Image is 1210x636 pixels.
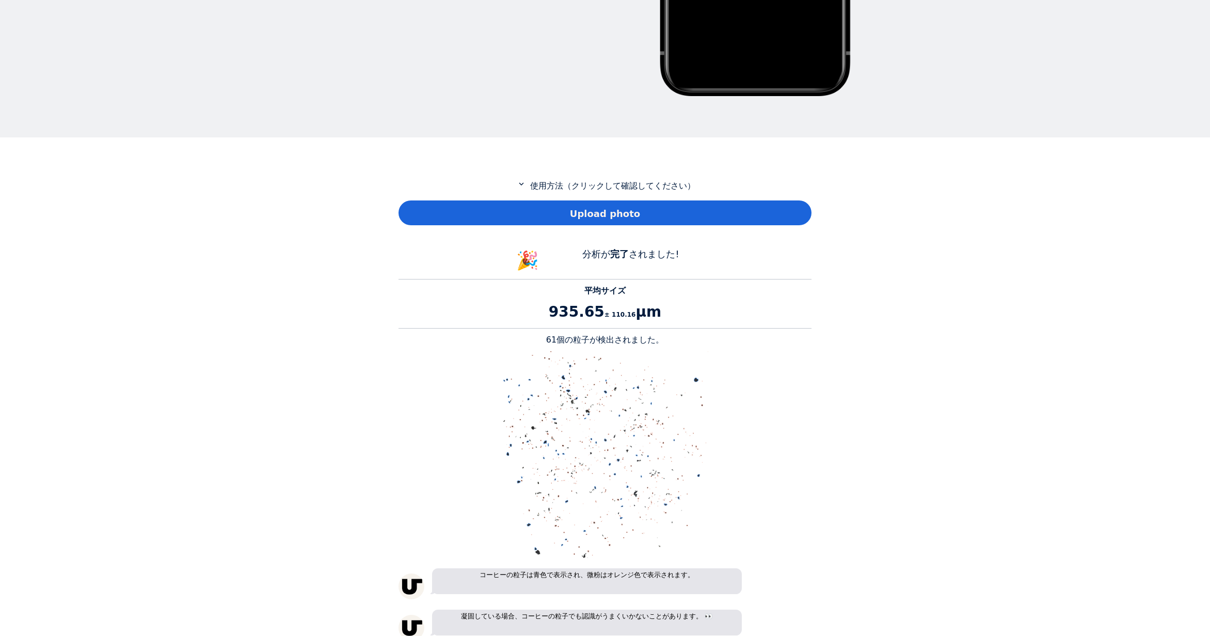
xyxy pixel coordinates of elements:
span: Upload photo [570,207,640,221]
span: 🎉 [516,250,539,271]
p: 使用方法（クリックして確認してください） [399,179,811,192]
mat-icon: expand_more [515,179,528,189]
img: alt [502,351,708,558]
p: 平均サイズ [399,285,811,297]
p: 61個の粒子が検出されました。 [399,334,811,346]
p: コーヒーの粒子は青色で表示され、微粉はオレンジ色で表示されます。 [432,568,742,594]
b: 完了 [610,249,629,259]
p: 935.65 μm [399,301,811,323]
div: 分析が されました! [553,247,708,274]
span: ± 110.16 [604,311,636,318]
p: 凝固している場合、コーヒーの粒子でも認識がうまくいかないことがあります。 👀 [432,610,742,635]
img: unspecialty-logo [399,573,424,599]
